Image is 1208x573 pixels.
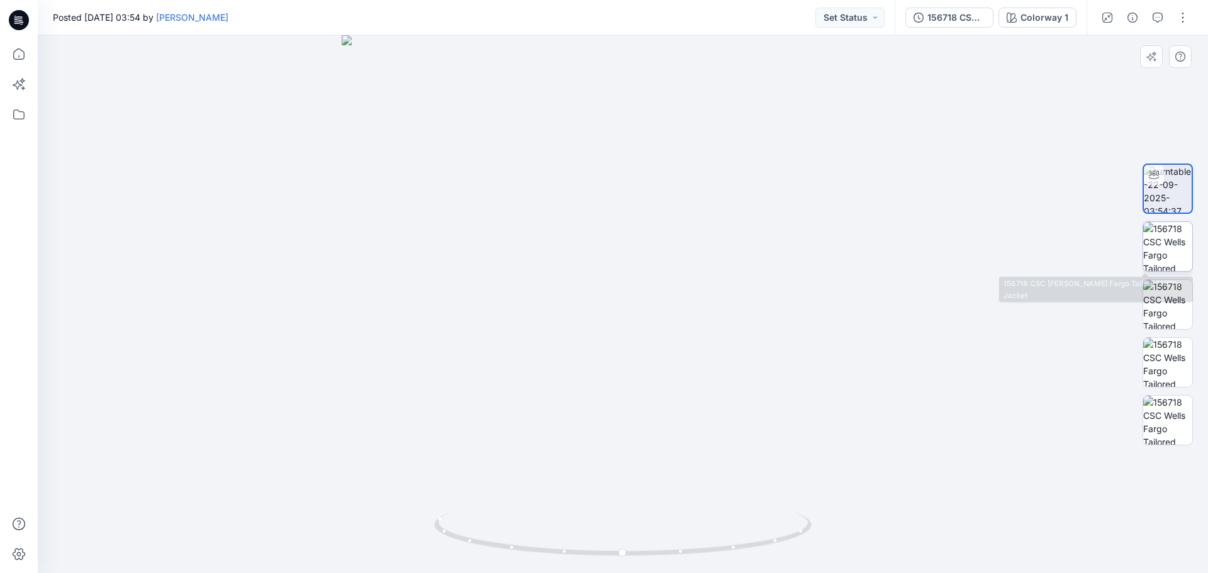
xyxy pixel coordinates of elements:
[1021,11,1068,25] div: Colorway 1
[998,8,1077,28] button: Colorway 1
[1143,222,1192,271] img: 156718 CSC Wells Fargo Tailored Utility Jacket
[927,11,985,25] div: 156718 CSC Wells Fargo Tailored Utility Jacket_DEVELOPMENT
[156,12,228,23] a: [PERSON_NAME]
[905,8,993,28] button: 156718 CSC [PERSON_NAME] Fargo Tailored Utility Jacket_DEVELOPMENT
[1143,396,1192,445] img: 156718 CSC Wells Fargo Tailored Utility Jacket_Transparent Map
[342,35,905,573] img: eyJhbGciOiJIUzI1NiIsImtpZCI6IjAiLCJzbHQiOiJzZXMiLCJ0eXAiOiJKV1QifQ.eyJkYXRhIjp7InR5cGUiOiJzdG9yYW...
[1122,8,1143,28] button: Details
[1143,280,1192,329] img: 156718 CSC Wells Fargo Tailored Utility Jacket-Pressure Map
[1143,338,1192,387] img: 156718 CSC Wells Fargo Tailored Utility Jacket-Tension Map
[1144,165,1192,213] img: turntable-22-09-2025-03:54:37
[53,11,228,24] span: Posted [DATE] 03:54 by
